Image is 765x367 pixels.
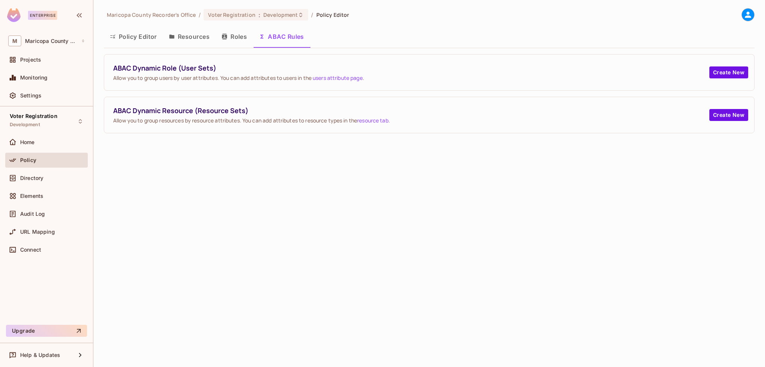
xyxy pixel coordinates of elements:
button: Roles [216,27,253,46]
span: URL Mapping [20,229,55,235]
button: Policy Editor [104,27,163,46]
span: Policy [20,157,36,163]
span: Policy Editor [316,11,349,18]
img: SReyMgAAAABJRU5ErkJggg== [7,8,21,22]
span: Help & Updates [20,352,60,358]
button: Upgrade [6,325,87,337]
span: Development [263,11,298,18]
span: Voter Registration [208,11,255,18]
span: Voter Registration [10,113,58,119]
button: Create New [709,66,748,78]
span: Connect [20,247,41,253]
button: ABAC Rules [253,27,310,46]
span: : [258,12,261,18]
span: Allow you to group resources by resource attributes. You can add attributes to resource types in ... [113,117,709,124]
button: Resources [163,27,216,46]
div: Enterprise [28,11,57,20]
a: users attribute page [313,74,363,81]
span: Directory [20,175,43,181]
button: Create New [709,109,748,121]
span: Home [20,139,35,145]
li: / [199,11,201,18]
span: M [8,35,21,46]
span: ABAC Dynamic Role (User Sets) [113,63,709,73]
span: Development [10,122,40,128]
span: Allow you to group users by user attributes. You can add attributes to users in the . [113,74,709,81]
li: / [311,11,313,18]
span: the active workspace [107,11,196,18]
span: Projects [20,57,41,63]
span: Workspace: Maricopa County Recorder's Office [25,38,77,44]
span: ABAC Dynamic Resource (Resource Sets) [113,106,709,115]
a: resource tab [357,117,388,124]
span: Settings [20,93,41,99]
span: Monitoring [20,75,48,81]
span: Elements [20,193,43,199]
span: Audit Log [20,211,45,217]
